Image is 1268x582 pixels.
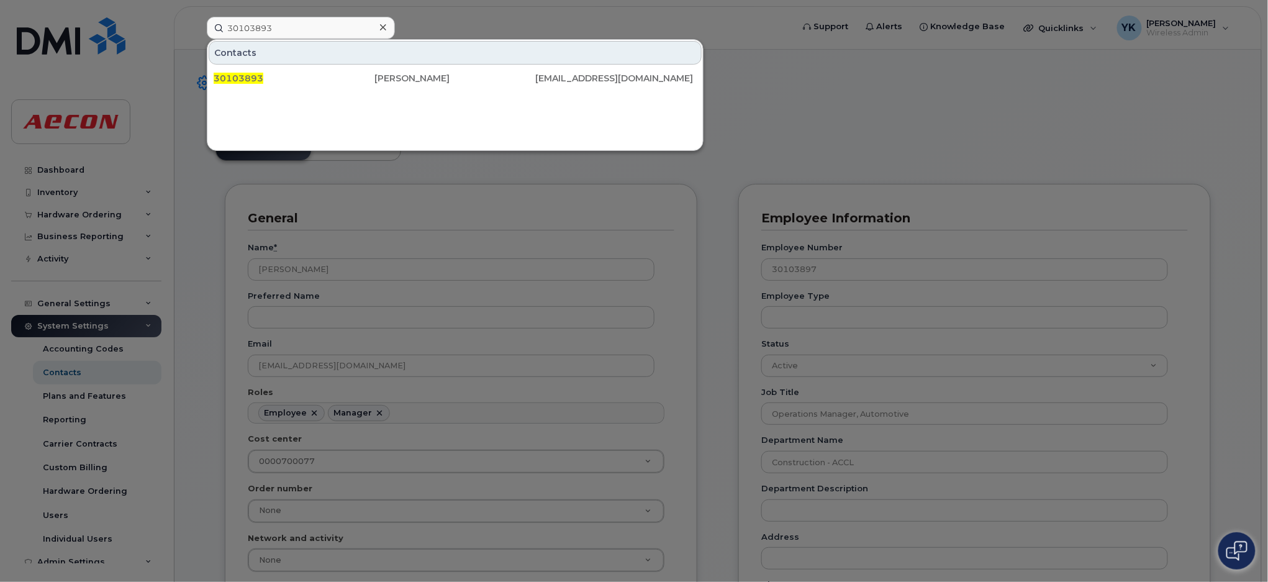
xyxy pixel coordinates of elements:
[536,72,697,84] div: [EMAIL_ADDRESS][DOMAIN_NAME]
[214,73,263,84] span: 30103893
[1226,541,1248,561] img: Open chat
[209,41,702,65] div: Contacts
[209,67,702,89] a: 30103893[PERSON_NAME][EMAIL_ADDRESS][DOMAIN_NAME]
[374,72,535,84] div: [PERSON_NAME]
